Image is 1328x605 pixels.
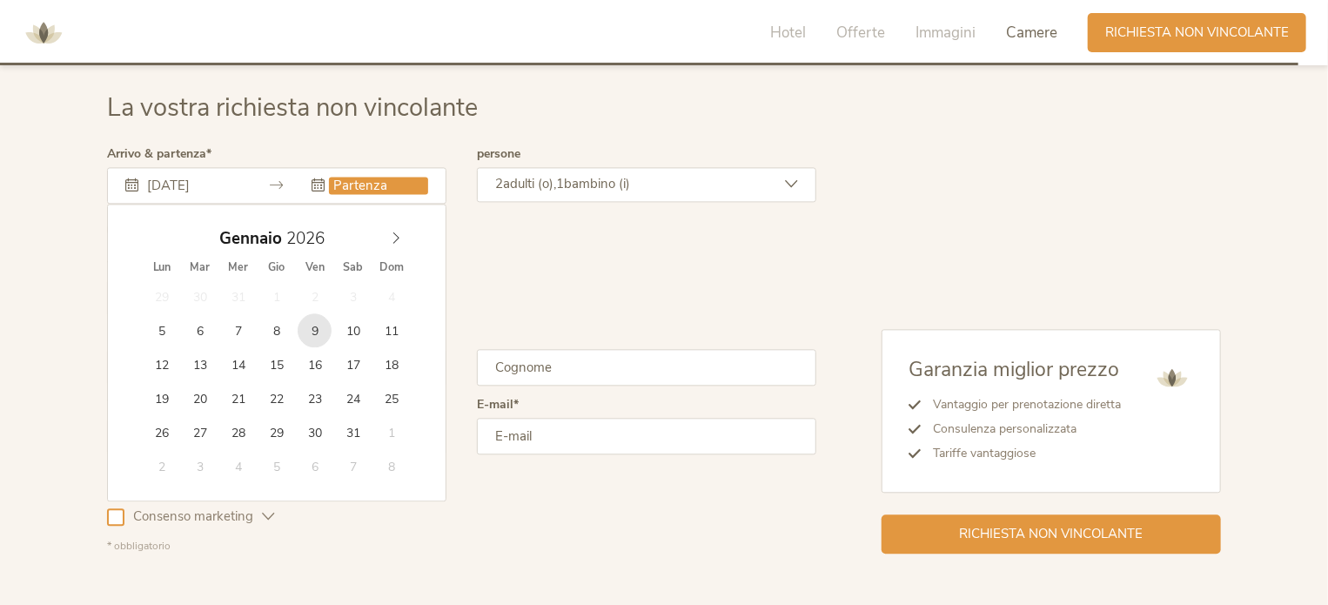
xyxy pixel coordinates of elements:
span: Gennaio 18, 2026 [374,347,408,381]
span: Hotel [770,23,806,43]
input: Year [282,227,339,250]
img: AMONTI & LUNARIS Wellnessresort [1150,356,1194,400]
span: Gennaio 1, 2026 [259,279,293,313]
span: Sab [334,262,372,273]
span: Dicembre 30, 2025 [184,279,218,313]
label: E-mail [477,399,519,411]
input: Partenza [329,177,428,194]
span: Dicembre 29, 2025 [145,279,179,313]
span: Gennaio 19, 2026 [145,381,179,415]
img: AMONTI & LUNARIS Wellnessresort [17,7,70,59]
span: Gennaio 16, 2026 [298,347,332,381]
span: Gennaio 26, 2026 [145,415,179,449]
span: Gennaio 3, 2026 [336,279,370,313]
span: La vostra richiesta non vincolante [107,91,478,124]
div: * obbligatorio [107,539,816,554]
input: Arrivo [143,177,242,194]
span: 2 [495,175,503,192]
span: Gennaio 9, 2026 [298,313,332,347]
span: Gennaio 25, 2026 [374,381,408,415]
span: Dicembre 31, 2025 [221,279,255,313]
span: Febbraio 1, 2026 [374,415,408,449]
span: Consenso marketing [124,508,262,526]
span: Gennaio 6, 2026 [184,313,218,347]
label: Arrivo & partenza [107,148,211,160]
span: Febbraio 2, 2026 [145,449,179,483]
li: Consulenza personalizzata [921,417,1121,441]
span: Gennaio 10, 2026 [336,313,370,347]
span: Lun [143,262,181,273]
span: adulti (o), [503,175,556,192]
span: Gennaio 30, 2026 [298,415,332,449]
span: Richiesta non vincolante [960,525,1144,543]
span: Dom [372,262,411,273]
span: Febbraio 7, 2026 [336,449,370,483]
span: 1 [556,175,564,192]
span: Febbraio 4, 2026 [221,449,255,483]
input: Cognome [477,349,816,386]
input: E-mail [477,418,816,454]
li: Tariffe vantaggiose [921,441,1121,466]
span: Febbraio 8, 2026 [374,449,408,483]
span: Gennaio 12, 2026 [145,347,179,381]
span: Camere [1006,23,1057,43]
span: Gennaio 4, 2026 [374,279,408,313]
span: Gennaio 22, 2026 [259,381,293,415]
span: Immagini [916,23,976,43]
li: Vantaggio per prenotazione diretta [921,393,1121,417]
span: Febbraio 3, 2026 [184,449,218,483]
span: Gennaio 11, 2026 [374,313,408,347]
a: AMONTI & LUNARIS Wellnessresort [17,26,70,38]
span: Offerte [836,23,885,43]
span: Richiesta non vincolante [1105,24,1289,42]
span: Ven [296,262,334,273]
span: Gennaio 8, 2026 [259,313,293,347]
span: Gio [258,262,296,273]
span: Febbraio 6, 2026 [298,449,332,483]
span: Gennaio 29, 2026 [259,415,293,449]
span: Gennaio 20, 2026 [184,381,218,415]
span: Mer [219,262,258,273]
span: Gennaio 14, 2026 [221,347,255,381]
span: Febbraio 5, 2026 [259,449,293,483]
span: Gennaio [219,231,282,247]
span: Gennaio 15, 2026 [259,347,293,381]
span: Gennaio 5, 2026 [145,313,179,347]
span: Garanzia miglior prezzo [909,356,1119,383]
span: Gennaio 31, 2026 [336,415,370,449]
span: Gennaio 27, 2026 [184,415,218,449]
span: Mar [181,262,219,273]
span: Gennaio 23, 2026 [298,381,332,415]
span: Gennaio 13, 2026 [184,347,218,381]
span: Gennaio 17, 2026 [336,347,370,381]
span: Gennaio 2, 2026 [298,279,332,313]
span: bambino (i) [564,175,630,192]
label: persone [477,148,520,160]
span: Gennaio 24, 2026 [336,381,370,415]
span: Gennaio 7, 2026 [221,313,255,347]
span: Gennaio 28, 2026 [221,415,255,449]
span: Gennaio 21, 2026 [221,381,255,415]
